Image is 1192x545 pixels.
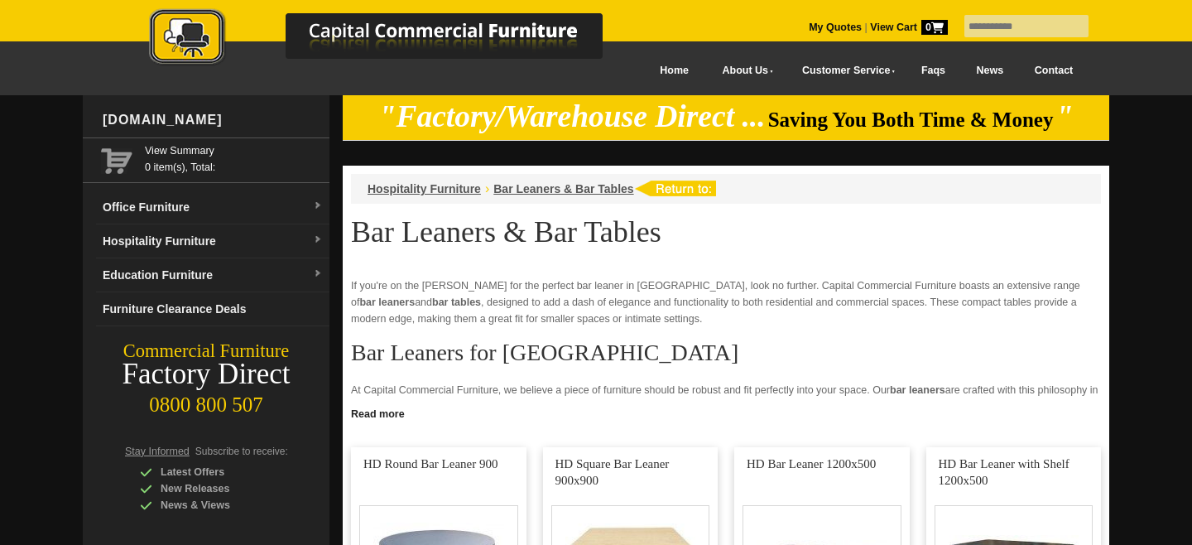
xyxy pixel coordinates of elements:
a: News [961,52,1019,89]
a: Education Furnituredropdown [96,258,329,292]
a: Customer Service [784,52,906,89]
a: View Cart0 [868,22,948,33]
p: At Capital Commercial Furniture, we believe a piece of furniture should be robust and fit perfect... [351,382,1101,448]
img: dropdown [313,269,323,279]
div: [DOMAIN_NAME] [96,95,329,145]
img: return to [634,181,716,196]
a: Hospitality Furnituredropdown [96,224,329,258]
a: Capital Commercial Furniture Logo [103,8,683,74]
img: dropdown [313,201,323,211]
img: Capital Commercial Furniture Logo [103,8,683,69]
div: Commercial Furniture [83,340,329,363]
a: About Us [704,52,784,89]
div: New Releases [140,480,297,497]
strong: View Cart [870,22,948,33]
a: Office Furnituredropdown [96,191,329,224]
span: 0 [921,20,948,35]
strong: bar tables [432,297,481,308]
p: If you're on the [PERSON_NAME] for the perfect bar leaner in [GEOGRAPHIC_DATA], look no further. ... [351,277,1101,327]
strong: bar leaners [890,384,945,396]
strong: bar leaners [359,297,415,308]
span: 0 item(s), Total: [145,142,323,173]
div: Latest Offers [140,464,297,480]
a: Furniture Clearance Deals [96,292,329,326]
div: News & Views [140,497,297,514]
span: Saving You Both Time & Money [768,109,1054,131]
a: Contact [1019,52,1089,89]
div: 0800 800 507 [83,385,329,417]
em: "Factory/Warehouse Direct ... [379,99,766,133]
a: Faqs [906,52,961,89]
em: " [1056,99,1074,133]
h1: Bar Leaners & Bar Tables [351,216,1101,248]
span: Stay Informed [125,446,190,457]
a: View Summary [145,142,323,159]
span: Subscribe to receive: [195,446,288,457]
h2: Bar Leaners for [GEOGRAPHIC_DATA] [351,340,1101,365]
a: Hospitality Furniture [368,182,481,195]
img: dropdown [313,235,323,245]
a: Click to read more [343,402,1109,422]
div: Factory Direct [83,363,329,386]
a: My Quotes [809,22,862,33]
a: Bar Leaners & Bar Tables [493,182,633,195]
li: › [485,181,489,197]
